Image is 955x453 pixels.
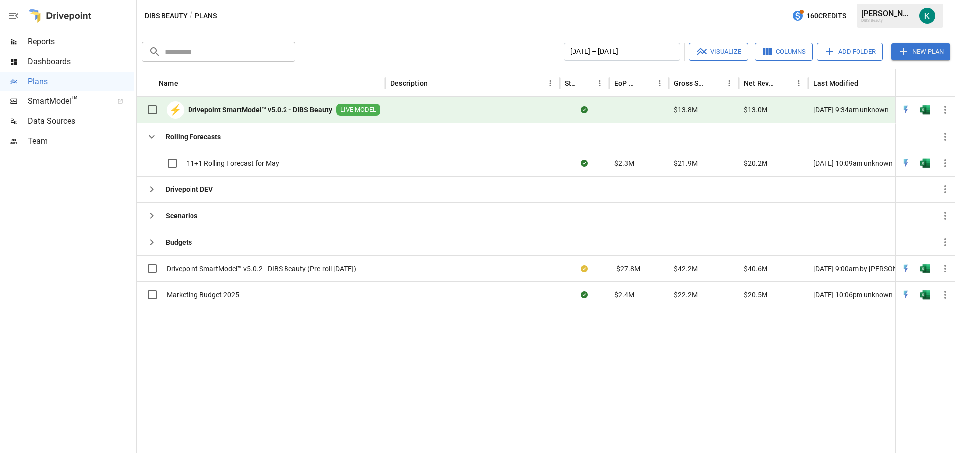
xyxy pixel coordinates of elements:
[28,36,134,48] span: Reports
[166,211,197,221] b: Scenarios
[808,255,933,281] div: [DATE] 9:00am by [PERSON_NAME] undefined
[674,79,707,87] div: Gross Sales
[166,237,192,247] b: Budgets
[708,76,722,90] button: Sort
[614,158,634,168] span: $2.3M
[390,79,428,87] div: Description
[689,43,748,61] button: Visualize
[859,76,873,90] button: Sort
[744,158,767,168] span: $20.2M
[167,290,239,300] span: Marketing Budget 2025
[920,158,930,168] div: Open in Excel
[565,79,578,87] div: Status
[579,76,593,90] button: Sort
[920,264,930,273] div: Open in Excel
[28,135,134,147] span: Team
[920,264,930,273] img: g5qfjXmAAAAABJRU5ErkJggg==
[166,132,221,142] b: Rolling Forecasts
[913,2,941,30] button: Katherine Rose
[581,290,588,300] div: Sync complete
[190,10,193,22] div: /
[188,105,332,115] b: Drivepoint SmartModel™ v5.0.2 - DIBS Beauty
[722,76,736,90] button: Gross Sales column menu
[744,264,767,273] span: $40.6M
[901,290,911,300] div: Open in Quick Edit
[901,158,911,168] div: Open in Quick Edit
[901,105,911,115] div: Open in Quick Edit
[429,76,443,90] button: Sort
[166,184,213,194] b: Drivepoint DEV
[861,9,913,18] div: [PERSON_NAME]
[543,76,557,90] button: Description column menu
[71,94,78,106] span: ™
[581,105,588,115] div: Sync complete
[614,290,634,300] span: $2.4M
[187,158,279,168] span: 11+1 Rolling Forecast for May
[28,56,134,68] span: Dashboards
[806,10,846,22] span: 160 Credits
[674,105,698,115] span: $13.8M
[639,76,653,90] button: Sort
[744,290,767,300] span: $20.5M
[901,158,911,168] img: quick-edit-flash.b8aec18c.svg
[920,105,930,115] div: Open in Excel
[817,43,883,61] button: Add Folder
[145,10,188,22] button: DIBS Beauty
[744,105,767,115] span: $13.0M
[28,95,106,107] span: SmartModel
[755,43,813,61] button: Columns
[614,264,640,273] span: -$27.8M
[159,79,178,87] div: Name
[167,101,184,119] div: ⚡
[674,264,698,273] span: $42.2M
[901,264,911,273] div: Open in Quick Edit
[901,290,911,300] img: quick-edit-flash.b8aec18c.svg
[593,76,607,90] button: Status column menu
[808,97,933,123] div: [DATE] 9:34am unknown
[808,281,933,308] div: [DATE] 10:06pm unknown
[861,18,913,23] div: DIBS Beauty
[336,105,380,115] span: LIVE MODEL
[28,115,134,127] span: Data Sources
[901,264,911,273] img: quick-edit-flash.b8aec18c.svg
[179,76,193,90] button: Sort
[167,264,356,273] span: Drivepoint SmartModel™ v5.0.2 - DIBS Beauty (Pre-roll [DATE])
[901,105,911,115] img: quick-edit-flash.b8aec18c.svg
[920,290,930,300] div: Open in Excel
[808,150,933,176] div: [DATE] 10:09am unknown
[614,79,638,87] div: EoP Cash
[891,43,950,60] button: New Plan
[674,158,698,168] span: $21.9M
[920,158,930,168] img: g5qfjXmAAAAABJRU5ErkJggg==
[581,158,588,168] div: Sync complete
[920,105,930,115] img: g5qfjXmAAAAABJRU5ErkJggg==
[744,79,777,87] div: Net Revenue
[581,264,588,273] div: Your plan has changes in Excel that are not reflected in the Drivepoint Data Warehouse, select "S...
[792,76,806,90] button: Net Revenue column menu
[653,76,667,90] button: EoP Cash column menu
[564,43,680,61] button: [DATE] – [DATE]
[788,7,850,25] button: 160Credits
[920,290,930,300] img: g5qfjXmAAAAABJRU5ErkJggg==
[919,8,935,24] img: Katherine Rose
[778,76,792,90] button: Sort
[28,76,134,88] span: Plans
[674,290,698,300] span: $22.2M
[813,79,858,87] div: Last Modified
[941,76,955,90] button: Sort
